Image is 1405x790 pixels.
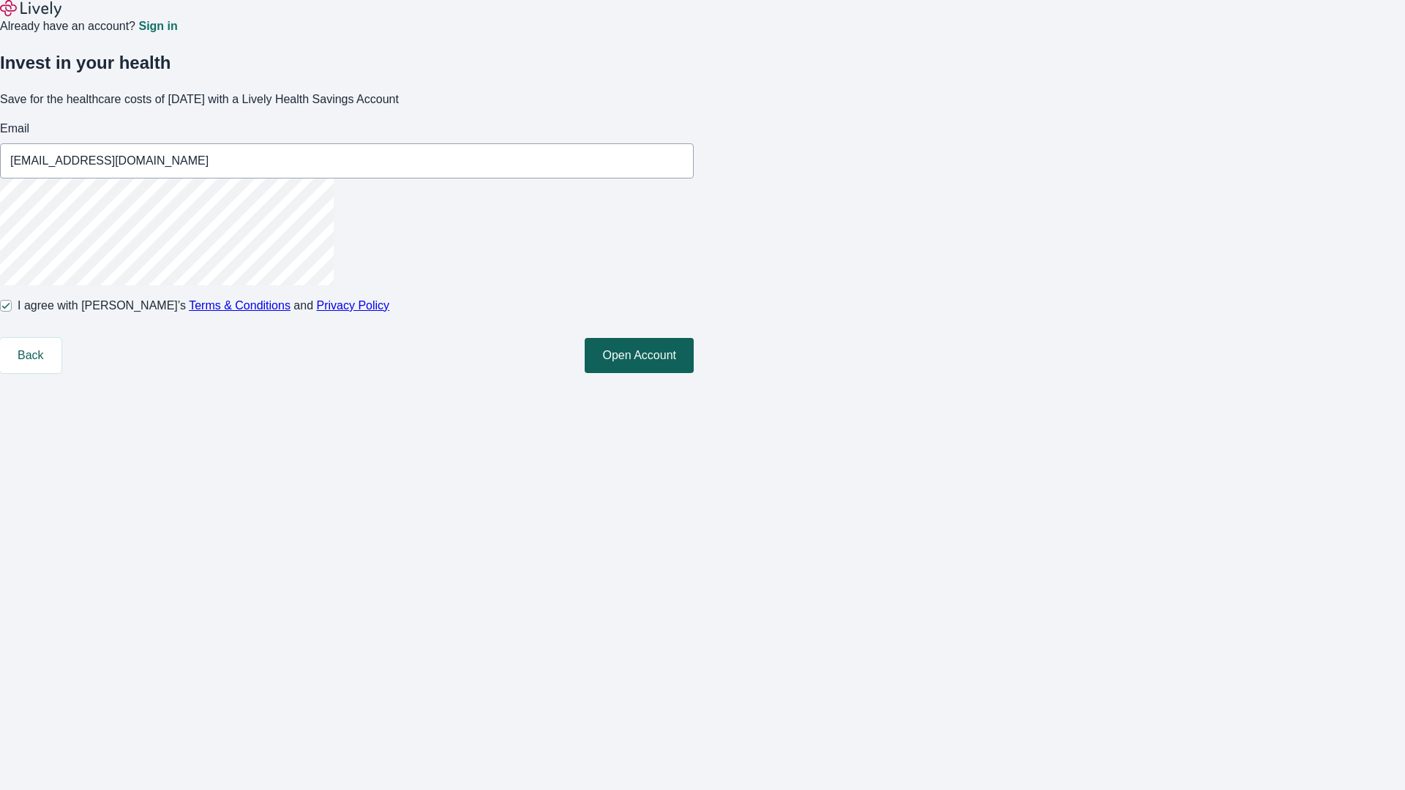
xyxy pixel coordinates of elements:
[317,299,390,312] a: Privacy Policy
[585,338,694,373] button: Open Account
[18,297,389,315] span: I agree with [PERSON_NAME]’s and
[138,20,177,32] a: Sign in
[189,299,291,312] a: Terms & Conditions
